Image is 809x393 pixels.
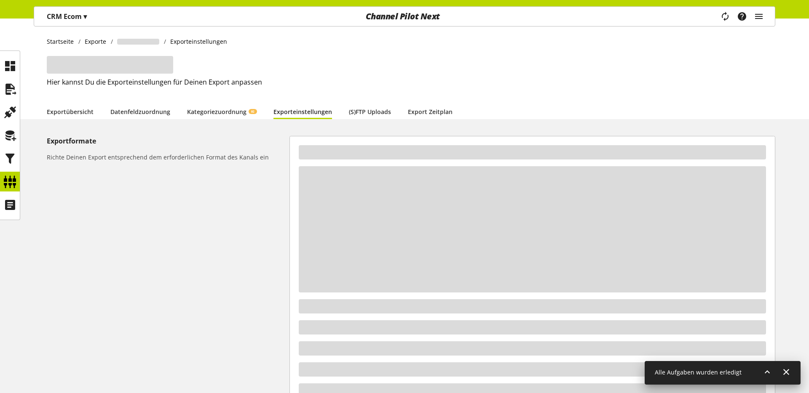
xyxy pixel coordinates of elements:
[85,37,106,46] span: Exporte
[349,107,391,116] a: (S)FTP Uploads
[47,37,74,46] span: Startseite
[655,368,742,376] span: Alle Aufgaben wurden erledigt
[83,12,87,21] span: ▾
[80,37,111,46] a: Exporte
[408,107,453,116] a: Export Zeitplan
[34,6,775,27] nav: main navigation
[187,107,257,116] a: KategoriezuordnungKI
[47,77,775,87] h2: Hier kannst Du die Exporteinstellungen für Deinen Export anpassen
[47,37,78,46] a: Startseite
[47,136,286,146] h5: Exportformate
[47,11,87,21] p: CRM Ecom
[110,107,170,116] a: Datenfeldzuordnung
[47,107,94,116] a: Exportübersicht
[47,153,286,162] h6: Richte Deinen Export entsprechend dem erforderlichen Format des Kanals ein
[251,109,254,114] span: KI
[273,107,332,116] a: Exporteinstellungen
